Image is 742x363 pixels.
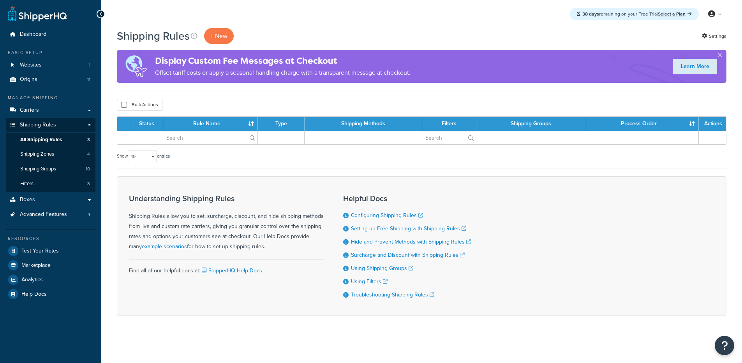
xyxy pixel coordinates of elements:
[6,133,95,147] a: All Shipping Rules 3
[117,99,162,110] button: Bulk Actions
[20,137,62,143] span: All Shipping Rules
[6,273,95,287] a: Analytics
[86,166,90,172] span: 10
[6,258,95,272] a: Marketplace
[6,118,95,132] a: Shipping Rules
[351,238,471,246] a: Hide and Prevent Methods with Shipping Rules
[6,147,95,161] li: Shipping Zones
[21,277,43,283] span: Analytics
[6,193,95,207] a: Boxes
[117,28,190,44] h1: Shipping Rules
[20,107,39,114] span: Carriers
[715,336,734,355] button: Open Resource Center
[87,151,90,158] span: 4
[204,28,234,44] p: + New
[6,287,95,301] a: Help Docs
[155,67,411,78] p: Offset tariff costs or apply a seasonal handling charge with a transparent message at checkout.
[658,11,692,18] a: Select a Plan
[6,118,95,192] li: Shipping Rules
[258,117,305,131] th: Type
[20,76,37,83] span: Origins
[570,8,699,20] div: remaining on your Free Trial
[343,194,471,203] h3: Helpful Docs
[351,224,466,233] a: Setting up Free Shipping with Shipping Rules
[476,117,586,131] th: Shipping Groups
[117,50,155,83] img: duties-banner-06bc72dcb5fe05cb3f9472aba00be2ae8eb53ab6f0d8bb03d382ba314ac3c341.png
[6,58,95,72] li: Websites
[6,244,95,258] a: Test Your Rates
[422,117,476,131] th: Filters
[163,117,258,131] th: Rule Name
[20,31,46,38] span: Dashboard
[6,177,95,191] a: Filters 3
[129,194,324,203] h3: Understanding Shipping Rules
[117,151,170,162] label: Show entries
[20,62,42,68] span: Websites
[6,27,95,42] a: Dashboard
[200,267,262,275] a: ShipperHQ Help Docs
[6,147,95,161] a: Shipping Zones 4
[702,31,726,42] a: Settings
[6,207,95,222] a: Advanced Features 4
[6,72,95,87] li: Origins
[129,260,324,276] div: Find all of our helpful docs at:
[6,177,95,191] li: Filters
[21,291,47,298] span: Help Docs
[130,117,163,131] th: Status
[155,54,411,67] h4: Display Custom Fee Messages at Checkout
[6,235,95,242] div: Resources
[129,194,324,252] div: Shipping Rules allow you to set, surcharge, discount, and hide shipping methods from live and cus...
[351,277,388,286] a: Using Filters
[351,251,465,259] a: Surcharge and Discount with Shipping Rules
[87,137,90,143] span: 3
[699,117,726,131] th: Actions
[351,291,434,299] a: Troubleshooting Shipping Rules
[6,58,95,72] a: Websites 1
[20,211,67,218] span: Advanced Features
[20,181,33,187] span: Filters
[6,95,95,101] div: Manage Shipping
[6,72,95,87] a: Origins 11
[142,242,187,251] a: example scenarios
[21,248,59,254] span: Test Your Rates
[87,181,90,187] span: 3
[20,166,56,172] span: Shipping Groups
[88,211,90,218] span: 4
[163,131,257,144] input: Search
[422,131,476,144] input: Search
[6,162,95,176] a: Shipping Groups 10
[6,133,95,147] li: All Shipping Rules
[20,122,56,128] span: Shipping Rules
[20,196,35,203] span: Boxes
[87,76,90,83] span: 11
[6,207,95,222] li: Advanced Features
[351,211,423,219] a: Configuring Shipping Rules
[6,162,95,176] li: Shipping Groups
[128,151,157,162] select: Showentries
[351,264,413,272] a: Using Shipping Groups
[586,117,699,131] th: Process Order
[8,6,67,21] a: ShipperHQ Home
[673,59,717,74] a: Learn More
[89,62,90,68] span: 1
[20,151,54,158] span: Shipping Zones
[582,11,599,18] strong: 38 days
[21,262,51,269] span: Marketplace
[6,103,95,117] a: Carriers
[305,117,422,131] th: Shipping Methods
[6,49,95,56] div: Basic Setup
